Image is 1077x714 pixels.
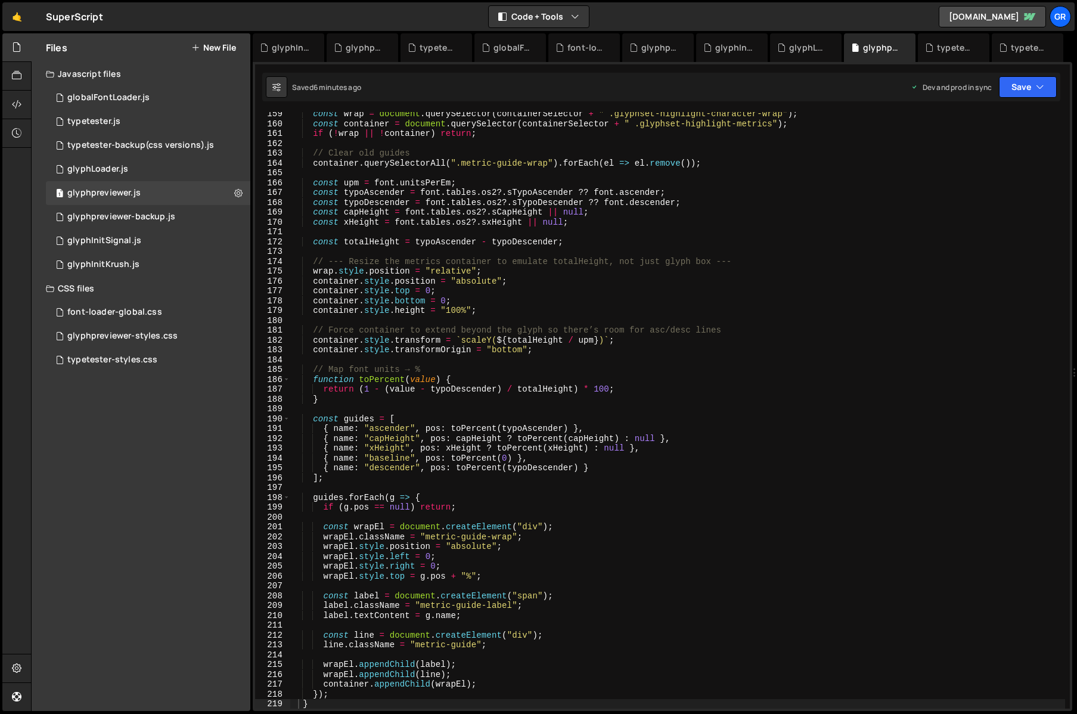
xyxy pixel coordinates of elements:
[67,355,157,365] div: typetester-styles.css
[191,43,236,52] button: New File
[255,502,290,513] div: 199
[67,259,139,270] div: glyphInitKrush.js
[255,601,290,611] div: 209
[255,159,290,169] div: 164
[46,134,250,157] div: 17017/47519.js
[46,10,103,24] div: SuperScript
[255,148,290,159] div: 163
[255,384,290,395] div: 187
[255,670,290,680] div: 216
[255,473,290,483] div: 196
[255,679,290,690] div: 217
[715,42,753,54] div: glyphInitSignal.js
[46,300,250,324] div: font-loader-global.css
[937,42,975,54] div: typetester-styles.css
[641,42,679,54] div: glyphpreviewer-styles.css
[255,129,290,139] div: 161
[46,181,250,205] div: 17017/47275.js
[46,324,250,348] div: 17017/47345.css
[255,237,290,247] div: 172
[255,227,290,237] div: 171
[255,395,290,405] div: 188
[789,42,827,54] div: glyphLoader.js
[346,42,384,54] div: glyphpreviewer-backup.js
[255,168,290,178] div: 165
[255,139,290,149] div: 162
[255,454,290,464] div: 194
[255,404,290,414] div: 189
[255,513,290,523] div: 200
[67,164,128,175] div: glyphLoader.js
[255,109,290,119] div: 159
[32,277,250,300] div: CSS files
[255,552,290,562] div: 204
[255,296,290,306] div: 178
[255,660,290,670] div: 215
[255,365,290,375] div: 185
[255,443,290,454] div: 193
[863,42,901,54] div: glyphpreviewer.js
[255,306,290,316] div: 179
[2,2,32,31] a: 🤙
[314,82,361,92] div: 6 minutes ago
[255,277,290,287] div: 176
[494,42,532,54] div: globalFontLoader.js
[46,157,250,181] div: 17017/47277.js
[255,316,290,326] div: 180
[255,561,290,572] div: 205
[46,205,250,229] div: 17017/47727.js
[292,82,361,92] div: Saved
[255,325,290,336] div: 181
[255,493,290,503] div: 198
[255,631,290,641] div: 212
[255,119,290,129] div: 160
[255,483,290,493] div: 197
[1011,42,1049,54] div: typetester.js
[255,198,290,208] div: 168
[255,424,290,434] div: 191
[255,414,290,424] div: 190
[255,336,290,346] div: 182
[255,355,290,365] div: 184
[255,247,290,257] div: 173
[255,572,290,582] div: 206
[255,266,290,277] div: 175
[255,581,290,591] div: 207
[939,6,1046,27] a: [DOMAIN_NAME]
[67,307,162,318] div: font-loader-global.css
[911,82,992,92] div: Dev and prod in sync
[420,42,458,54] div: typetester-backup(css versions).js
[255,345,290,355] div: 183
[255,650,290,660] div: 214
[255,375,290,385] div: 186
[67,188,141,198] div: glyphpreviewer.js
[255,620,290,631] div: 211
[56,190,63,199] span: 1
[32,62,250,86] div: Javascript files
[255,591,290,601] div: 208
[255,178,290,188] div: 166
[1050,6,1071,27] a: Gr
[46,348,250,372] div: 17017/47137.css
[255,542,290,552] div: 203
[67,212,175,222] div: glyphpreviewer-backup.js
[67,116,120,127] div: typetester.js
[67,331,178,342] div: glyphpreviewer-styles.css
[272,42,310,54] div: glyphInitKrush.js
[255,611,290,621] div: 210
[255,207,290,218] div: 169
[255,640,290,650] div: 213
[255,434,290,444] div: 192
[255,522,290,532] div: 201
[255,690,290,700] div: 218
[567,42,606,54] div: font-loader-global.css
[255,286,290,296] div: 177
[255,463,290,473] div: 195
[46,110,250,134] div: 17017/46707.js
[46,86,250,110] div: 17017/47514.js
[255,188,290,198] div: 167
[489,6,589,27] button: Code + Tools
[67,140,214,151] div: typetester-backup(css versions).js
[46,229,250,253] div: glyphInitSignal.js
